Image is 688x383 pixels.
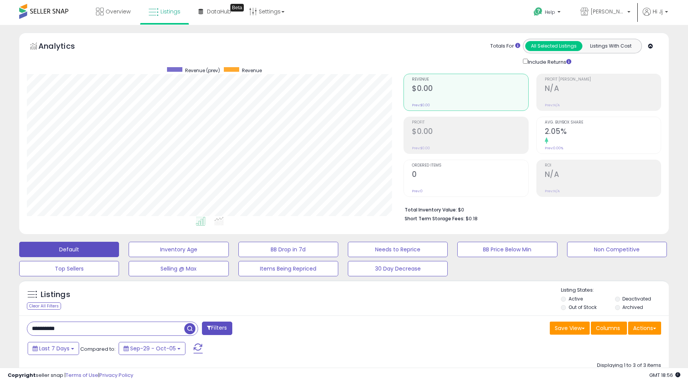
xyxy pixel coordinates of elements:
[412,103,430,107] small: Prev: $0.00
[405,215,465,222] b: Short Term Storage Fees:
[207,8,231,15] span: DataHub
[230,4,244,12] div: Tooltip anchor
[129,242,228,257] button: Inventory Age
[38,41,90,53] h5: Analytics
[653,8,663,15] span: Hi Jj
[412,170,528,180] h2: 0
[405,205,655,214] li: $0
[185,67,220,74] span: Revenue (prev)
[242,67,262,74] span: Revenue
[649,371,680,379] span: 2025-10-13 18:56 GMT
[567,242,667,257] button: Non Competitive
[412,121,528,125] span: Profit
[119,342,185,355] button: Sep-29 - Oct-05
[643,8,668,25] a: Hi Jj
[19,261,119,276] button: Top Sellers
[412,127,528,137] h2: $0.00
[412,189,423,193] small: Prev: 0
[19,242,119,257] button: Default
[569,296,583,302] label: Active
[8,371,36,379] strong: Copyright
[569,304,597,310] label: Out of Stock
[517,57,580,66] div: Include Returns
[412,146,430,150] small: Prev: $0.00
[550,322,590,335] button: Save View
[238,261,338,276] button: Items Being Repriced
[202,322,232,335] button: Filters
[582,41,639,51] button: Listings With Cost
[545,163,661,168] span: ROI
[545,78,661,82] span: Profit [PERSON_NAME]
[99,371,133,379] a: Privacy Policy
[39,345,69,352] span: Last 7 Days
[80,345,116,353] span: Compared to:
[490,43,520,50] div: Totals For
[622,296,651,302] label: Deactivated
[545,103,560,107] small: Prev: N/A
[622,304,643,310] label: Archived
[590,8,625,15] span: [PERSON_NAME]'s Movies
[129,261,228,276] button: Selling @ Max
[348,242,448,257] button: Needs to Reprice
[545,9,555,15] span: Help
[533,7,543,17] i: Get Help
[545,84,661,94] h2: N/A
[528,1,568,25] a: Help
[412,78,528,82] span: Revenue
[457,242,557,257] button: BB Price Below Min
[545,170,661,180] h2: N/A
[66,371,98,379] a: Terms of Use
[545,189,560,193] small: Prev: N/A
[596,324,620,332] span: Columns
[412,84,528,94] h2: $0.00
[525,41,582,51] button: All Selected Listings
[545,146,563,150] small: Prev: 0.00%
[561,287,669,294] p: Listing States:
[591,322,627,335] button: Columns
[405,206,457,213] b: Total Inventory Value:
[27,302,61,310] div: Clear All Filters
[160,8,180,15] span: Listings
[348,261,448,276] button: 30 Day Decrease
[466,215,478,222] span: $0.18
[412,163,528,168] span: Ordered Items
[130,345,176,352] span: Sep-29 - Oct-05
[28,342,79,355] button: Last 7 Days
[41,289,70,300] h5: Listings
[545,121,661,125] span: Avg. Buybox Share
[8,372,133,379] div: seller snap | |
[628,322,661,335] button: Actions
[545,127,661,137] h2: 2.05%
[106,8,131,15] span: Overview
[238,242,338,257] button: BB Drop in 7d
